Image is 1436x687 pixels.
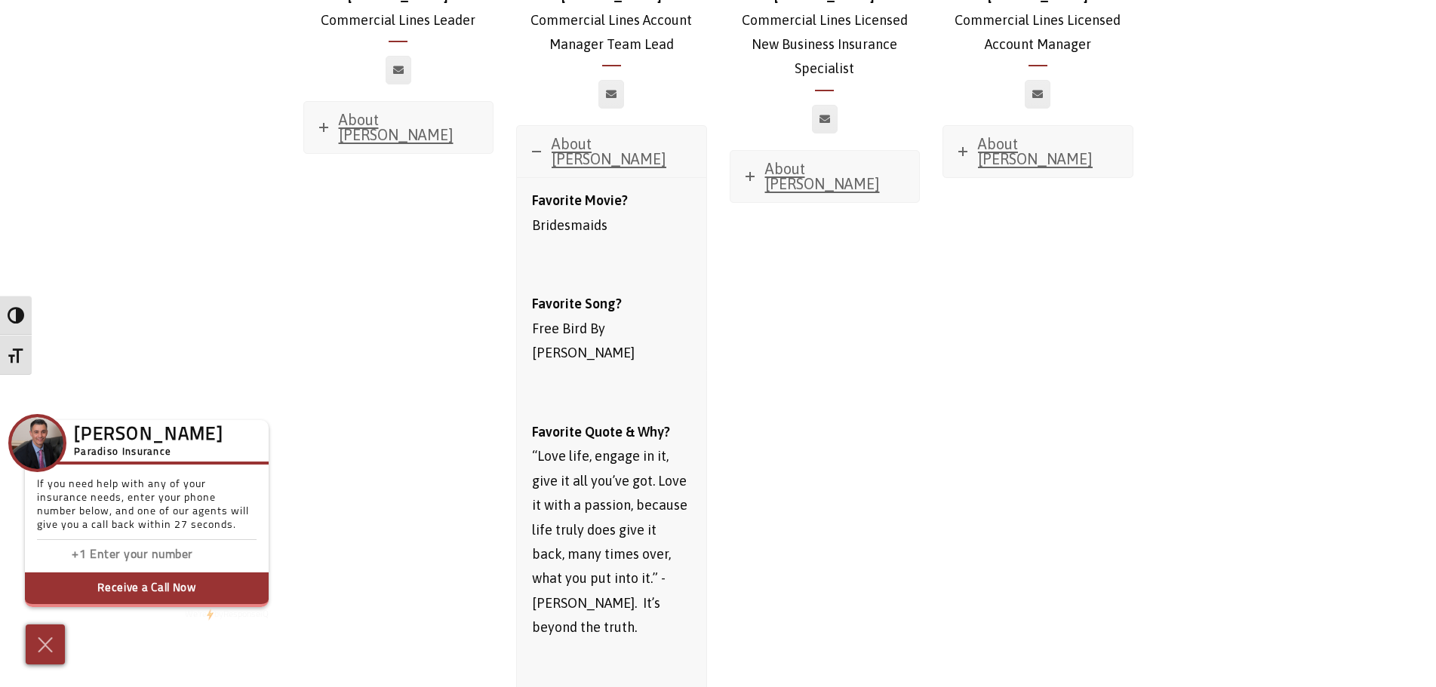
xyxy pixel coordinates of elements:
[943,126,1133,177] a: About [PERSON_NAME]
[730,151,920,202] a: About [PERSON_NAME]
[185,610,223,619] span: We're by
[532,424,670,440] strong: Favorite Quote & Why?
[74,429,223,443] h3: [PERSON_NAME]
[517,126,706,177] a: About [PERSON_NAME]
[552,135,666,167] span: About [PERSON_NAME]
[765,160,880,192] span: About [PERSON_NAME]
[304,102,494,153] a: About [PERSON_NAME]
[978,135,1093,167] span: About [PERSON_NAME]
[532,420,691,640] p: “Love life, engage in it, give it all you’ve got. Love it with a passion, because life truly does...
[185,610,269,619] a: We'rePowered by iconbyResponseiQ
[532,292,691,365] p: Free Bird By [PERSON_NAME]
[532,296,622,311] strong: Favorite Song?
[45,544,90,566] input: Enter country code
[37,478,257,540] p: If you need help with any of your insurance needs, enter your phone number below, and one of our ...
[25,572,269,607] button: Receive a Call Now
[90,544,241,566] input: Enter phone number
[11,417,63,469] img: Company Icon
[339,111,454,143] span: About [PERSON_NAME]
[34,633,57,657] img: Cross icon
[74,444,223,461] h5: Paradiso Insurance
[207,609,214,621] img: Powered by icon
[532,189,691,238] p: Bridesmaids
[532,192,628,208] strong: Favorite Movie?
